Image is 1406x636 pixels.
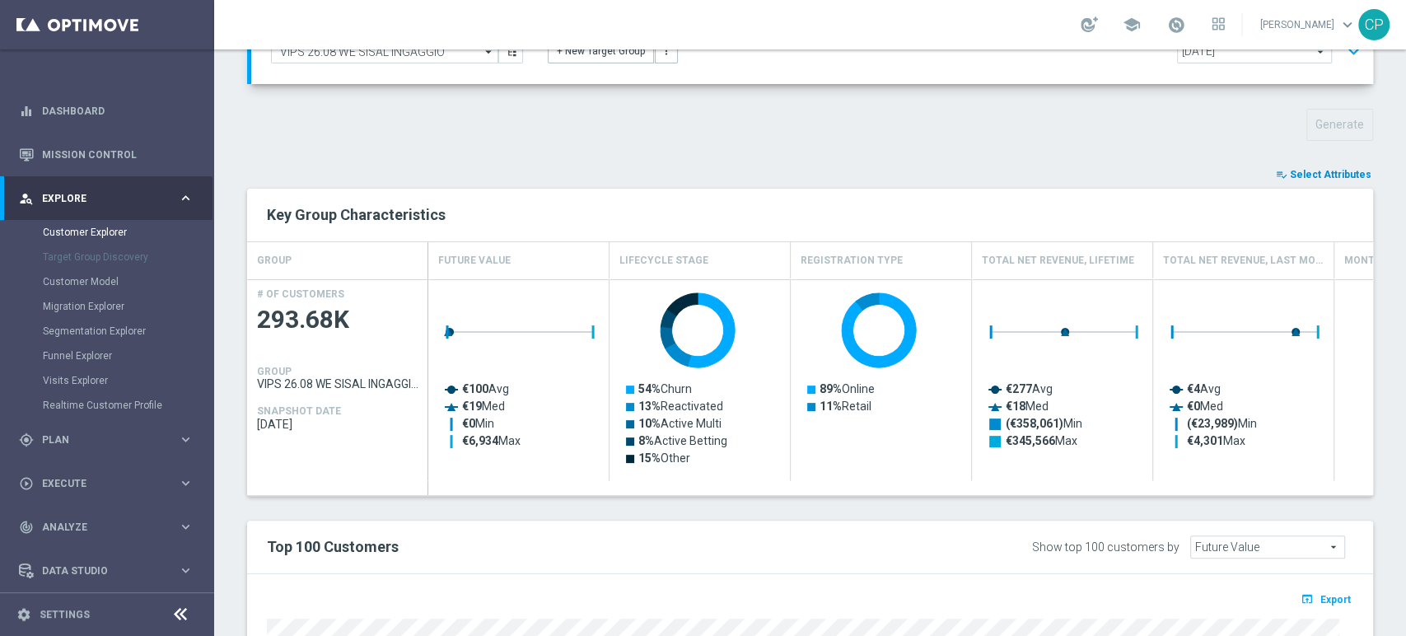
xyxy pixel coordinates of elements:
[638,451,690,465] text: Other
[19,476,178,491] div: Execute
[1274,166,1373,184] button: playlist_add_check Select Attributes
[40,610,90,620] a: Settings
[19,564,178,578] div: Data Studio
[18,521,194,534] button: track_changes Analyze keyboard_arrow_right
[43,393,213,418] div: Realtime Customer Profile
[19,433,34,447] i: gps_fixed
[19,433,178,447] div: Plan
[43,374,171,387] a: Visits Explorer
[16,607,31,622] i: settings
[257,377,418,390] span: VIPS 26.08 WE SISAL INGAGGIO
[267,537,890,557] h2: Top 100 Customers
[638,400,723,413] text: Reactivated
[178,519,194,535] i: keyboard_arrow_right
[42,435,178,445] span: Plan
[43,399,171,412] a: Realtime Customer Profile
[271,40,498,63] input: Select Existing or Create New
[43,325,171,338] a: Segmentation Explorer
[19,104,34,119] i: equalizer
[247,279,428,481] div: Press SPACE to select this row.
[18,192,194,205] button: person_search Explore keyboard_arrow_right
[462,400,482,413] tspan: €19
[18,564,194,578] button: Data Studio keyboard_arrow_right
[655,40,678,63] button: more_vert
[18,105,194,118] button: equalizer Dashboard
[1006,400,1049,413] text: Med
[19,191,34,206] i: person_search
[1301,592,1318,606] i: open_in_browser
[638,434,654,447] tspan: 8%
[1187,434,1223,447] tspan: €4,301
[462,434,499,447] tspan: €6,934
[19,191,178,206] div: Explore
[42,133,194,176] a: Mission Control
[178,563,194,578] i: keyboard_arrow_right
[18,433,194,447] button: gps_fixed Plan keyboard_arrow_right
[820,382,875,395] text: Online
[1306,109,1373,141] button: Generate
[1032,540,1179,554] div: Show top 100 customers by
[438,246,511,275] h4: Future Value
[19,520,178,535] div: Analyze
[820,400,842,413] tspan: 11%
[1338,16,1357,34] span: keyboard_arrow_down
[43,275,171,288] a: Customer Model
[1276,169,1287,180] i: playlist_add_check
[257,246,292,275] h4: GROUP
[462,434,521,447] text: Max
[18,477,194,490] div: play_circle_outline Execute keyboard_arrow_right
[43,245,213,269] div: Target Group Discovery
[43,368,213,393] div: Visits Explorer
[638,400,661,413] tspan: 13%
[1163,246,1324,275] h4: Total Net Revenue, Last Month
[462,417,494,430] text: Min
[462,382,509,395] text: Avg
[43,344,213,368] div: Funnel Explorer
[1290,169,1371,180] span: Select Attributes
[43,300,171,313] a: Migration Explorer
[1187,382,1201,395] tspan: €4
[19,133,194,176] div: Mission Control
[42,566,178,576] span: Data Studio
[19,476,34,491] i: play_circle_outline
[1123,16,1141,34] span: school
[638,382,661,395] tspan: 54%
[638,382,692,395] text: Churn
[18,148,194,161] button: Mission Control
[267,205,1353,225] h2: Key Group Characteristics
[1187,417,1238,431] tspan: (€23,989)
[42,89,194,133] a: Dashboard
[1187,434,1245,447] text: Max
[638,451,661,465] tspan: 15%
[257,418,418,431] span: 2025-09-21
[1006,400,1025,413] tspan: €18
[1006,382,1053,395] text: Avg
[42,522,178,532] span: Analyze
[1320,594,1351,606] span: Export
[638,417,722,430] text: Active Multi
[820,382,842,395] tspan: 89%
[43,319,213,344] div: Segmentation Explorer
[43,220,213,245] div: Customer Explorer
[661,45,672,57] i: more_vert
[462,417,475,430] tspan: €0
[43,349,171,362] a: Funnel Explorer
[982,246,1134,275] h4: Total Net Revenue, Lifetime
[1187,382,1221,395] text: Avg
[42,479,178,489] span: Execute
[481,41,497,63] i: arrow_drop_down
[1187,400,1200,413] tspan: €0
[257,288,344,300] h4: # OF CUSTOMERS
[1342,36,1366,68] button: expand_more
[19,520,34,535] i: track_changes
[619,246,708,275] h4: Lifecycle Stage
[178,475,194,491] i: keyboard_arrow_right
[801,246,903,275] h4: Registration Type
[178,432,194,447] i: keyboard_arrow_right
[1187,417,1257,431] text: Min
